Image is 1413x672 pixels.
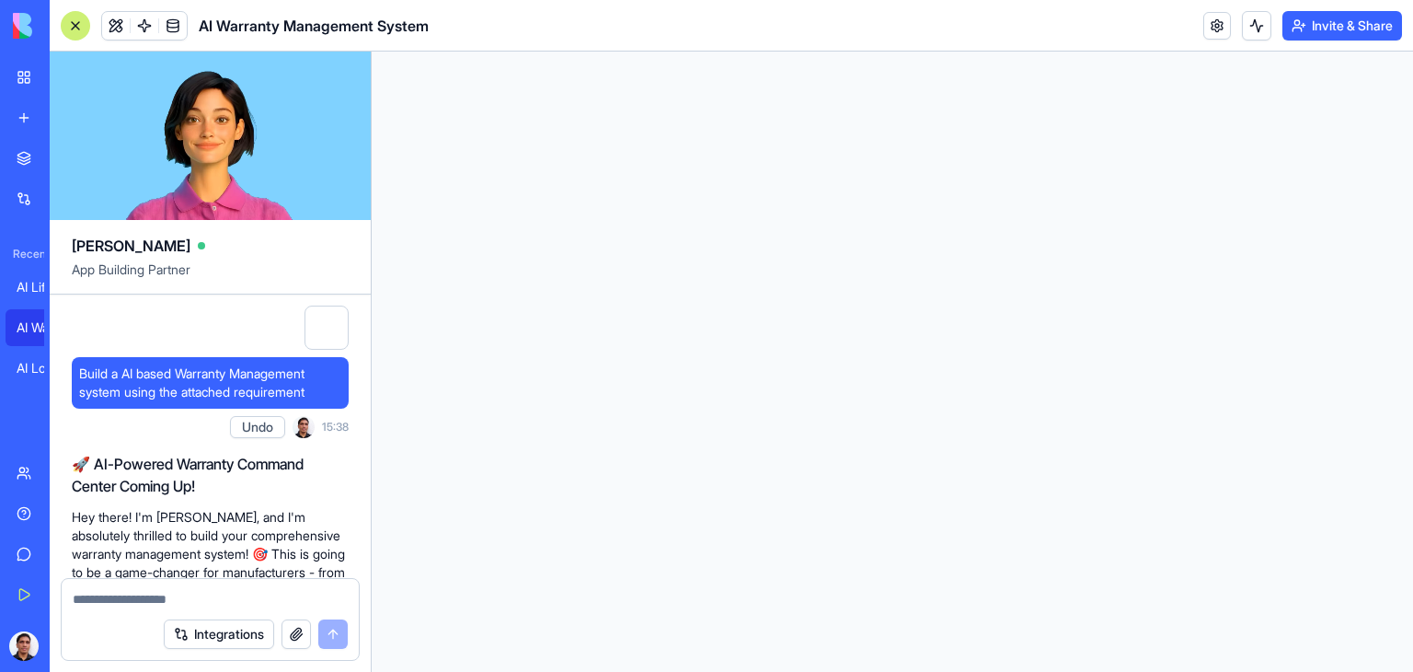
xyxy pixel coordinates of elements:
h2: 🚀 AI-Powered Warranty Command Center Coming Up! [72,453,349,497]
span: 15:38 [322,420,349,434]
img: logo [13,13,127,39]
span: Build a AI based Warranty Management system using the attached requirement [79,365,341,401]
div: AI Warranty Management System [17,319,68,337]
span: AI Warranty Management System [199,15,429,37]
img: ACg8ocJkteLRu77GYGHQ_URDq7Yjr2K24YhktYo-bqfhJW1nilP-wD1F=s96-c [293,416,315,438]
button: Integrations [164,620,274,649]
a: AI Logo Generator [6,350,79,387]
img: ACg8ocJkteLRu77GYGHQ_URDq7Yjr2K24YhktYo-bqfhJW1nilP-wD1F=s96-c [9,631,39,661]
span: [PERSON_NAME] [72,235,190,257]
div: AI Life Coach [17,278,68,296]
span: Recent [6,247,44,261]
button: Undo [230,416,285,438]
a: AI Warranty Management System [6,309,79,346]
span: App Building Partner [72,261,349,294]
button: Invite & Share [1282,11,1402,41]
a: AI Life Coach [6,269,79,306]
div: AI Logo Generator [17,359,68,377]
p: Hey there! I'm [PERSON_NAME], and I'm absolutely thrilled to build your comprehensive warranty ma... [72,508,349,619]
